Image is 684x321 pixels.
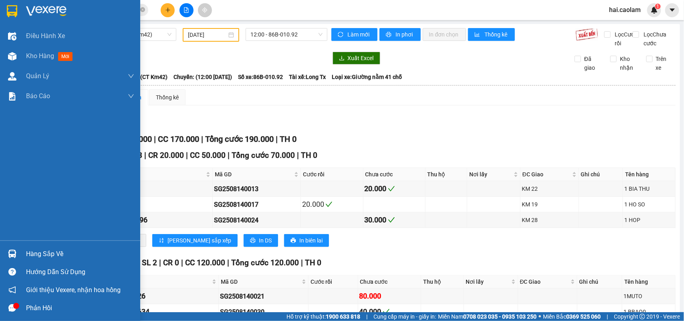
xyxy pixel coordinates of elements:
span: Tổng cước 190.000 [205,134,274,144]
div: 20.000 [365,183,424,194]
span: check [325,201,333,208]
img: warehouse-icon [8,32,16,40]
span: notification [8,286,16,294]
td: SG2508140017 [213,197,301,212]
div: SG2508140013 [214,184,299,194]
button: file-add [180,3,194,17]
span: message [8,304,16,312]
span: check [388,216,395,224]
span: | [276,134,278,144]
span: Tổng cước 70.000 [232,151,295,160]
span: [PERSON_NAME] sắp xếp [167,236,231,245]
div: 80.000 [359,291,420,302]
span: Kho hàng [26,52,54,60]
span: plus [165,7,171,13]
span: Trên xe [653,55,676,72]
span: | [227,258,229,267]
span: In biên lai [299,236,323,245]
span: | [366,312,367,321]
span: TH 0 [305,258,321,267]
span: copyright [640,314,645,319]
th: Tên hàng [622,275,676,289]
div: PHƯỚC 0914558526 [77,291,217,302]
th: Thu hộ [426,168,468,181]
span: Làm mới [348,30,371,39]
span: CR 20.000 [148,151,184,160]
span: close-circle [140,7,145,12]
input: 14/08/2025 [188,30,227,39]
th: Ghi chú [579,168,623,181]
span: | [228,151,230,160]
span: Kho nhận [617,55,640,72]
span: | [159,258,161,267]
span: Quản Lý [26,71,49,81]
img: 9k= [575,28,598,41]
b: [DOMAIN_NAME] [67,30,110,37]
span: In DS [259,236,272,245]
span: Lọc Cước rồi [612,30,639,48]
span: CC 50.000 [190,151,226,160]
div: KM 19 [522,200,577,209]
div: LOAN 0352635266 [77,199,211,210]
span: hai.caolam [603,5,647,15]
span: down [128,93,134,99]
span: sync [338,32,345,38]
th: Cước rồi [309,275,358,289]
span: | [181,258,183,267]
span: Mã GD [221,277,300,286]
span: check [383,308,390,315]
span: check [388,185,395,192]
span: | [607,312,608,321]
img: solution-icon [8,92,16,101]
span: close-circle [140,6,145,14]
button: printerIn phơi [379,28,421,41]
div: 1 BIA THU [624,184,674,193]
span: Thống kê [484,30,508,39]
b: BIÊN NHẬN GỬI HÀNG HÓA [52,12,77,77]
th: Chưa cước [363,168,426,181]
div: 20.000 [302,199,361,210]
button: bar-chartThống kê [468,28,515,41]
span: Điều hành xe [26,31,65,41]
button: plus [161,3,175,17]
button: In đơn chọn [423,28,466,41]
span: 12:00 - 86B-010.92 [250,28,322,40]
div: Hướng dẫn sử dụng [26,266,134,278]
span: Chuyến: (12:00 [DATE]) [174,73,232,81]
span: Lọc Chưa cước [640,30,676,48]
span: ĐC Giao [520,277,569,286]
span: SL 2 [142,258,157,267]
span: TH 0 [280,134,297,144]
span: Hỗ trợ kỹ thuật: [287,312,360,321]
th: Chưa cước [358,275,422,289]
span: down [128,73,134,79]
span: sort-ascending [159,238,164,244]
span: printer [291,238,296,244]
span: Nơi lấy [466,277,510,286]
button: printerIn biên lai [284,234,329,247]
div: SG2508140021 [220,291,307,301]
span: Đã giao [581,55,604,72]
span: Tài xế: Long Tx [289,73,326,81]
button: printerIn DS [244,234,278,247]
sup: 1 [655,4,661,9]
div: 1 HO SO [624,200,674,209]
span: | [201,134,203,144]
div: SG2508140017 [214,200,299,210]
span: Người nhận [78,277,210,286]
button: sort-ascending[PERSON_NAME] sắp xếp [152,234,238,247]
span: In phơi [396,30,414,39]
span: download [339,55,345,62]
div: SG2508140024 [214,215,299,225]
div: 1 BBAO0 [623,307,674,316]
span: | [297,151,299,160]
strong: 1900 633 818 [326,313,360,320]
span: file-add [184,7,189,13]
span: Mã GD [215,170,293,179]
span: Giới thiệu Vexere, nhận hoa hồng [26,285,121,295]
li: (c) 2017 [67,38,110,48]
span: Miền Bắc [543,312,601,321]
span: mới [58,52,73,61]
th: Cước rồi [301,168,363,181]
b: [PERSON_NAME] [10,52,45,89]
